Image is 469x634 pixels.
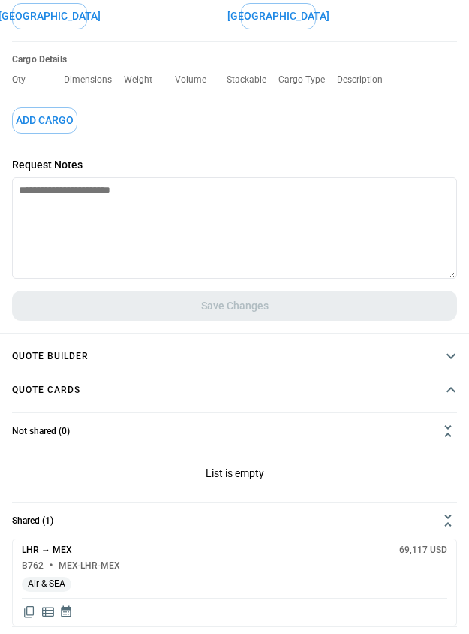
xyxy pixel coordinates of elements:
[12,3,87,29] button: [GEOGRAPHIC_DATA]
[12,427,70,436] h6: Not shared (0)
[12,158,457,171] p: Request Notes
[22,605,37,620] span: Copy quote content
[12,516,53,526] h6: Shared (1)
[12,413,457,449] button: Not shared (0)
[12,54,457,65] h6: Cargo Details
[59,561,120,571] h6: MEX-LHR-MEX
[227,74,278,86] p: Stackable
[12,353,89,360] h4: Quote builder
[41,605,56,620] span: Display detailed quote content
[22,561,44,571] h6: B762
[12,449,457,502] div: Quote builder
[337,74,395,86] p: Description
[22,578,71,590] span: Air & SEA
[124,74,164,86] p: Weight
[59,605,73,620] span: Display quote schedule
[399,545,447,555] h6: 69,117 USD
[12,539,457,626] div: Quote builder
[12,449,457,502] p: List is empty
[12,387,80,394] h4: Quote cards
[64,74,124,86] p: Dimensions
[241,3,316,29] button: [GEOGRAPHIC_DATA]
[175,74,218,86] p: Volume
[278,74,337,86] p: Cargo Type
[12,74,38,86] p: Qty
[22,545,72,555] h6: LHR → MEX
[12,107,77,134] button: Add Cargo
[12,503,457,539] button: Shared (1)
